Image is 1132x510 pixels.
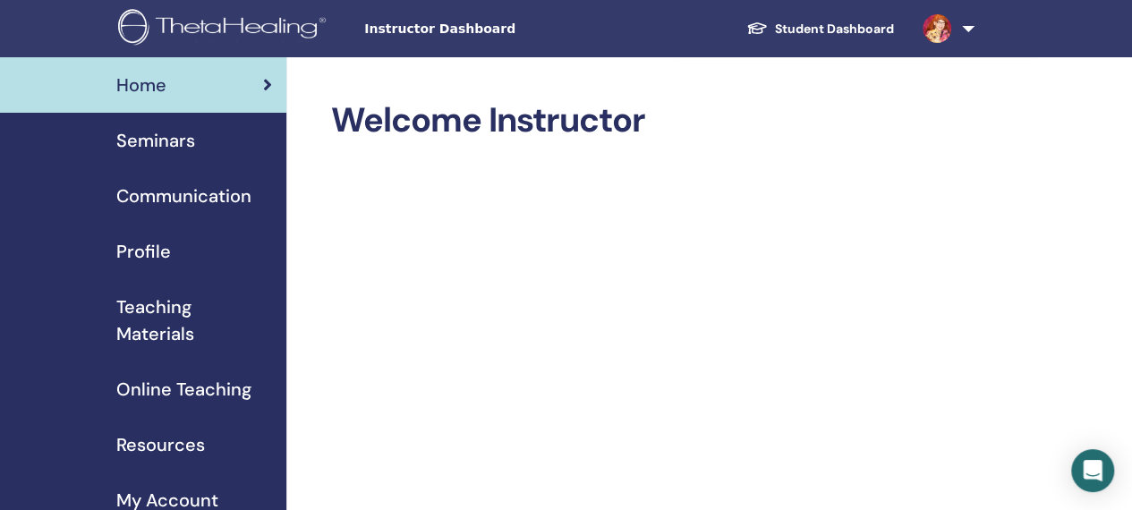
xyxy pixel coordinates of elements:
[746,21,768,36] img: graduation-cap-white.svg
[118,9,332,49] img: logo.png
[116,72,166,98] span: Home
[331,100,975,141] h2: Welcome Instructor
[1071,449,1114,492] div: Open Intercom Messenger
[116,127,195,154] span: Seminars
[116,376,251,403] span: Online Teaching
[923,14,951,43] img: default.jpg
[732,13,908,46] a: Student Dashboard
[116,238,171,265] span: Profile
[116,431,205,458] span: Resources
[364,20,633,38] span: Instructor Dashboard
[116,183,251,209] span: Communication
[116,293,272,347] span: Teaching Materials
